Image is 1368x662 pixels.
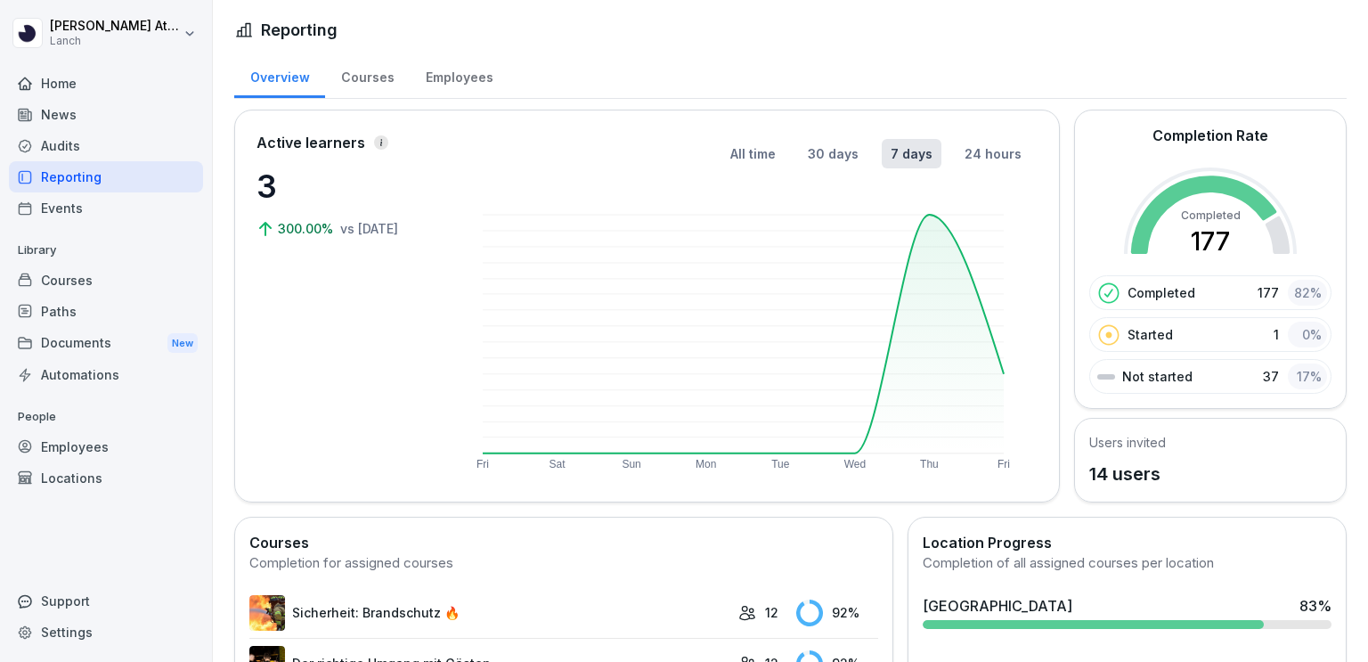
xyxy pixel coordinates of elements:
[916,588,1339,636] a: [GEOGRAPHIC_DATA]83%
[9,462,203,494] a: Locations
[256,162,435,210] p: 3
[921,458,940,470] text: Thu
[278,219,337,238] p: 300.00%
[249,595,285,631] img: zzov6v7ntk26bk7mur8pz9wg.png
[9,431,203,462] a: Employees
[9,265,203,296] a: Courses
[249,595,729,631] a: Sicherheit: Brandschutz 🔥
[9,327,203,360] a: DocumentsNew
[9,359,203,390] a: Automations
[256,132,365,153] p: Active learners
[1128,283,1195,302] p: Completed
[1288,322,1327,347] div: 0 %
[167,333,198,354] div: New
[550,458,566,470] text: Sat
[9,68,203,99] a: Home
[796,600,878,626] div: 92 %
[9,99,203,130] a: News
[249,532,878,553] h2: Courses
[1263,367,1279,386] p: 37
[1128,325,1173,344] p: Started
[799,139,867,168] button: 30 days
[9,130,203,161] a: Audits
[956,139,1030,168] button: 24 hours
[923,553,1331,574] div: Completion of all assigned courses per location
[9,327,203,360] div: Documents
[998,458,1011,470] text: Fri
[50,19,180,34] p: [PERSON_NAME] Attaoui
[696,458,716,470] text: Mon
[261,18,338,42] h1: Reporting
[249,553,878,574] div: Completion for assigned courses
[340,219,398,238] p: vs [DATE]
[9,403,203,431] p: People
[1152,125,1268,146] h2: Completion Rate
[1089,433,1166,452] h5: Users invited
[410,53,509,98] a: Employees
[1089,461,1166,487] p: 14 users
[1258,283,1279,302] p: 177
[1274,325,1279,344] p: 1
[9,585,203,617] div: Support
[923,595,1072,617] div: [GEOGRAPHIC_DATA]
[9,192,203,224] a: Events
[1122,367,1193,386] p: Not started
[772,458,791,470] text: Tue
[325,53,410,98] a: Courses
[1299,595,1331,617] div: 83 %
[765,603,778,622] p: 12
[476,458,489,470] text: Fri
[9,296,203,327] a: Paths
[1288,280,1327,306] div: 82 %
[623,458,641,470] text: Sun
[234,53,325,98] a: Overview
[9,161,203,192] a: Reporting
[9,617,203,648] a: Settings
[9,236,203,265] p: Library
[1288,364,1327,389] div: 17 %
[882,139,941,168] button: 7 days
[923,532,1331,553] h2: Location Progress
[844,458,866,470] text: Wed
[50,35,180,47] p: Lanch
[721,139,785,168] button: All time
